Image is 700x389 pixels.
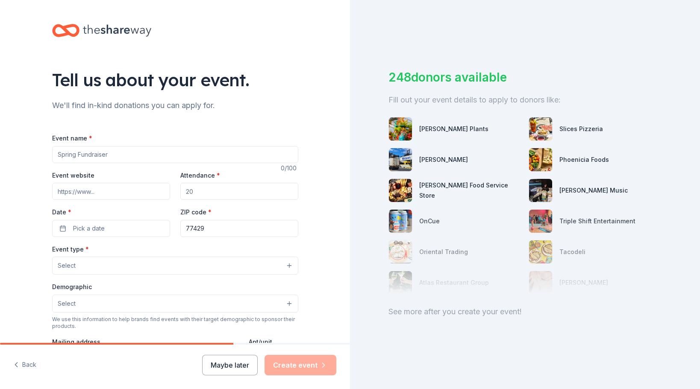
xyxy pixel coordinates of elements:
img: photo for Phoenicia Foods [529,148,552,171]
div: Phoenicia Foods [559,155,609,165]
label: Apt/unit [249,338,272,346]
label: Demographic [52,283,92,291]
input: 12345 (U.S. only) [180,220,298,237]
div: [PERSON_NAME] Food Service Store [419,180,522,201]
label: Event name [52,134,92,143]
div: Tell us about your event. [52,68,298,92]
label: Date [52,208,170,216]
button: Maybe later [202,355,258,375]
img: photo for Matson [389,148,412,171]
label: Event type [52,245,89,254]
label: Attendance [180,171,220,180]
div: Fill out your event details to apply to donors like: [388,93,662,107]
input: Spring Fundraiser [52,146,298,163]
button: Select [52,257,298,275]
label: Event website [52,171,94,180]
label: Mailing address [52,338,100,346]
button: Select [52,295,298,313]
input: https://www... [52,183,170,200]
input: 20 [180,183,298,200]
span: Select [58,260,76,271]
label: ZIP code [180,208,212,216]
div: [PERSON_NAME] Music [559,185,628,196]
span: Select [58,298,76,309]
img: photo for Gordon Food Service Store [389,179,412,202]
img: photo for Buchanan's Plants [389,117,412,140]
button: Back [14,356,36,374]
span: Pick a date [73,223,105,234]
div: We'll find in-kind donations you can apply for. [52,99,298,112]
img: photo for Slices Pizzeria [529,117,552,140]
div: 248 donors available [388,68,662,86]
div: [PERSON_NAME] Plants [419,124,488,134]
img: photo for Alfred Music [529,179,552,202]
div: [PERSON_NAME] [419,155,468,165]
div: We use this information to help brands find events with their target demographic to sponsor their... [52,316,298,330]
div: Slices Pizzeria [559,124,603,134]
div: 0 /100 [281,163,298,173]
div: See more after you create your event! [388,305,662,319]
button: Pick a date [52,220,170,237]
